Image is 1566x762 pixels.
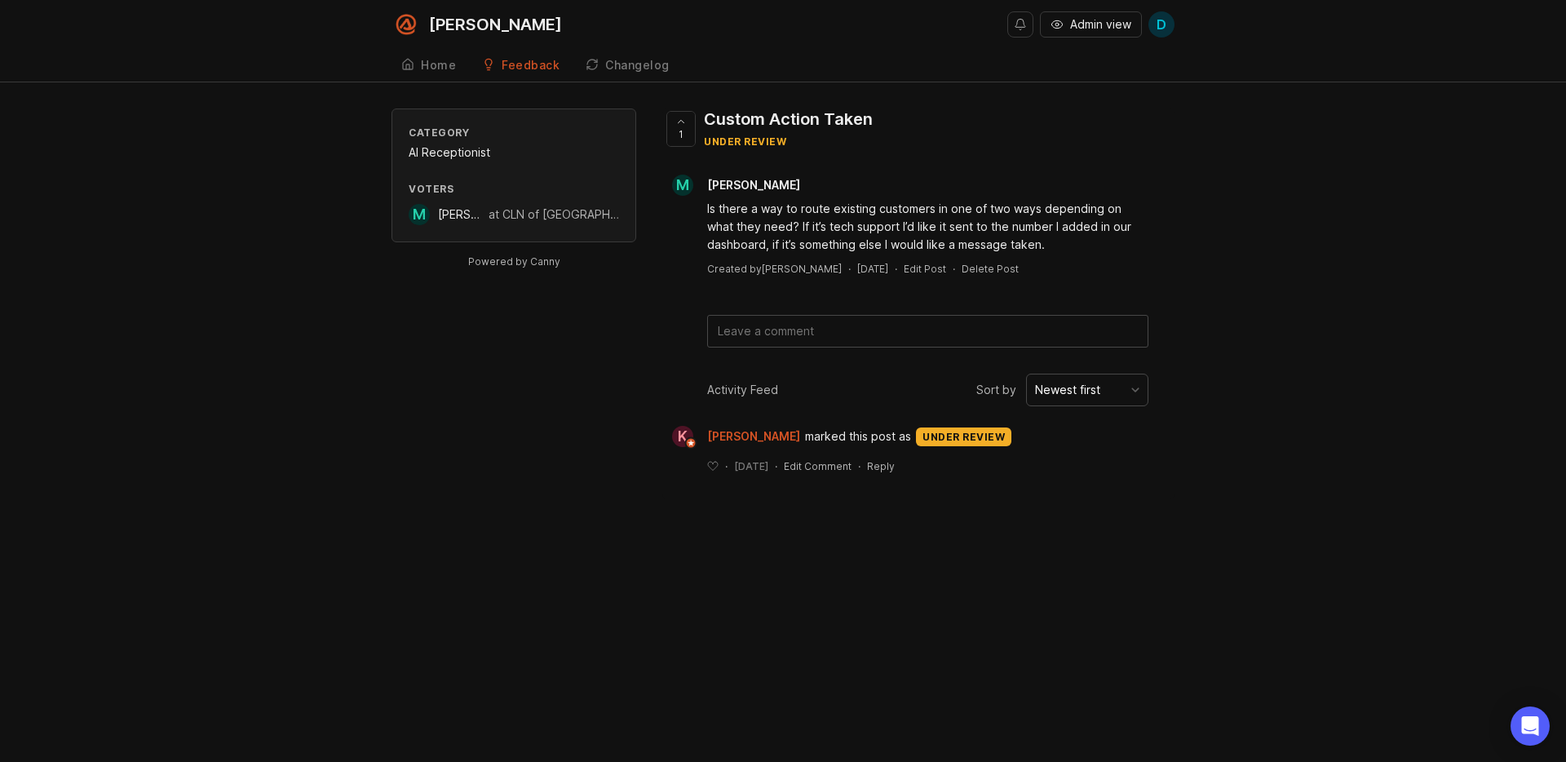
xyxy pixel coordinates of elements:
[576,49,679,82] a: Changelog
[1148,11,1174,38] button: D
[867,459,895,473] div: Reply
[1070,16,1131,33] span: Admin view
[916,428,1011,446] div: under review
[502,60,560,71] div: Feedback
[409,126,619,140] div: Category
[409,204,619,225] a: M[PERSON_NAME]at CLN of [GEOGRAPHIC_DATA][US_STATE]
[805,428,911,445] span: marked this post as
[858,459,860,473] div: ·
[1007,11,1033,38] button: Notifications
[1511,707,1550,746] div: Open Intercom Messenger
[857,263,888,275] time: [DATE]
[707,381,778,399] div: Activity Feed
[904,262,946,276] div: Edit Post
[685,437,697,450] img: member badge
[734,459,768,473] span: [DATE]
[409,182,619,196] div: Voters
[784,459,852,473] div: Edit Comment
[489,206,619,224] div: at CLN of [GEOGRAPHIC_DATA][US_STATE]
[662,426,805,447] a: K[PERSON_NAME]
[704,135,873,148] div: under review
[409,204,430,225] div: M
[962,262,1019,276] div: Delete Post
[707,428,800,445] span: [PERSON_NAME]
[472,49,569,82] a: Feedback
[976,381,1016,399] span: Sort by
[605,60,670,71] div: Changelog
[775,459,777,473] div: ·
[857,262,888,276] a: [DATE]
[704,108,873,131] div: Custom Action Taken
[707,262,842,276] div: Created by [PERSON_NAME]
[421,60,456,71] div: Home
[725,459,728,473] div: ·
[391,10,421,39] img: Smith.ai logo
[438,207,529,221] span: [PERSON_NAME]
[666,111,696,147] button: 1
[707,178,800,192] span: [PERSON_NAME]
[672,426,693,447] div: K
[679,127,683,141] span: 1
[848,262,851,276] div: ·
[1040,11,1142,38] button: Admin view
[466,252,563,271] a: Powered by Canny
[662,175,813,196] a: M[PERSON_NAME]
[1157,15,1166,34] span: D
[953,262,955,276] div: ·
[707,200,1148,254] div: Is there a way to route existing customers in one of two ways depending on what they need? If it’...
[429,16,562,33] div: [PERSON_NAME]
[1035,381,1100,399] div: Newest first
[672,175,693,196] div: M
[391,49,466,82] a: Home
[895,262,897,276] div: ·
[409,144,619,162] div: AI Receptionist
